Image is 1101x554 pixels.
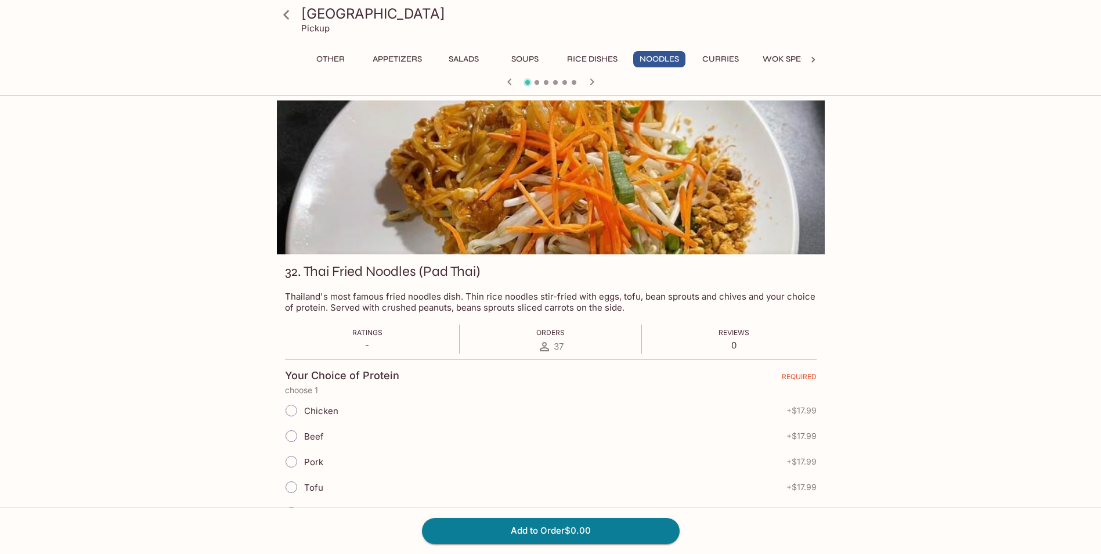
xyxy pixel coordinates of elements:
[786,483,817,492] span: + $17.99
[782,372,817,386] span: REQUIRED
[554,341,564,352] span: 37
[536,328,565,337] span: Orders
[352,340,382,351] p: -
[285,369,399,382] h4: Your Choice of Protein
[719,340,749,351] p: 0
[285,262,480,280] h3: 32. Thai Fried Noodles (Pad Thai)
[285,291,817,313] p: Thailand's most famous fried noodles dish. Thin rice noodles stir-fried with eggs, tofu, bean spr...
[304,405,338,416] span: Chicken
[352,328,382,337] span: Ratings
[304,431,324,442] span: Beef
[561,51,624,67] button: Rice Dishes
[304,482,323,493] span: Tofu
[301,5,820,23] h3: [GEOGRAPHIC_DATA]
[786,406,817,415] span: + $17.99
[756,51,842,67] button: Wok Specialties
[422,518,680,544] button: Add to Order$0.00
[438,51,490,67] button: Salads
[366,51,428,67] button: Appetizers
[301,23,330,34] p: Pickup
[277,100,825,254] div: 32. Thai Fried Noodles (Pad Thai)
[786,431,817,441] span: + $17.99
[305,51,357,67] button: Other
[285,386,817,395] p: choose 1
[499,51,551,67] button: Soups
[786,457,817,466] span: + $17.99
[304,456,323,467] span: Pork
[633,51,685,67] button: Noodles
[695,51,747,67] button: Curries
[719,328,749,337] span: Reviews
